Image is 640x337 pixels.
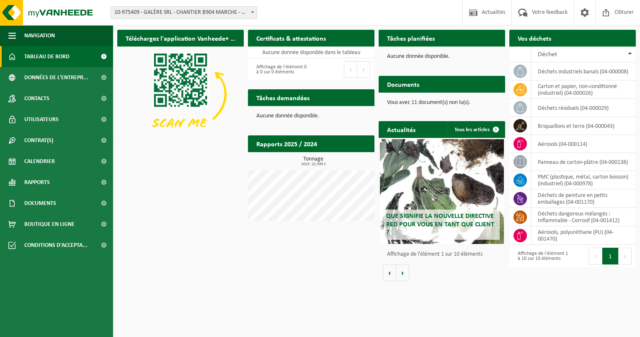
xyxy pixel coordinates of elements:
td: déchets résiduels (04-000029) [532,99,636,117]
button: Volgende [396,264,409,281]
h2: Vos déchets [509,30,560,46]
span: Contacts [24,88,49,109]
span: Contrat(s) [24,130,53,151]
td: PMC (plastique, métal, carton boisson) (industriel) (04-000978) [532,171,636,189]
span: Que signifie la nouvelle directive RED pour vous en tant que client ? [386,213,494,236]
h2: Téléchargez l'application Vanheede+ maintenant! [117,30,244,46]
td: déchets industriels banals (04-000008) [532,62,636,80]
td: panneau de carton-plâtre (04-000138) [532,153,636,171]
td: aérosols (04-000114) [532,135,636,153]
a: Tous les articles [448,121,504,138]
span: Tableau de bord [24,46,70,67]
p: Vous avez 11 document(s) non lu(s). [387,100,497,106]
td: briquaillons et terre (04-000043) [532,117,636,135]
p: Affichage de l'élément 1 sur 10 éléments [387,251,501,257]
h3: Tonnage [252,156,374,166]
p: Aucune donnée disponible. [256,113,366,119]
span: 10-975409 - GALÈRE SRL - CHANTIER B904 MARCHE - MARCHE-EN-FAMENNE [111,6,257,19]
span: 2025: 22,595 t [252,162,374,166]
h2: Tâches demandées [248,89,318,106]
h2: Actualités [379,121,424,137]
span: Navigation [24,25,55,46]
span: Rapports [24,172,50,193]
a: Consulter les rapports [302,152,374,168]
button: Previous [589,248,602,264]
h2: Certificats & attestations [248,30,334,46]
span: Documents [24,193,56,214]
span: Déchet [538,51,557,58]
div: Affichage de l'élément 1 à 10 sur 10 éléments [514,247,568,265]
span: Données de l'entrepr... [24,67,88,88]
a: Que signifie la nouvelle directive RED pour vous en tant que client ? [380,139,504,244]
div: Affichage de l'élément 0 à 0 sur 0 éléments [252,60,307,79]
td: déchets de peinture en petits emballages (04-001170) [532,189,636,208]
td: aérosols, polyuréthane (PU) (04-001470) [532,226,636,245]
td: carton et papier, non-conditionné (industriel) (04-000026) [532,80,636,99]
button: Vorige [383,264,396,281]
span: 10-975409 - GALÈRE SRL - CHANTIER B904 MARCHE - MARCHE-EN-FAMENNE [111,7,257,18]
button: Next [619,248,632,264]
button: Next [357,61,370,78]
td: déchets dangereux mélangés : Inflammable - Corrosif (04-001412) [532,208,636,226]
button: Previous [344,61,357,78]
h2: Documents [379,76,428,92]
td: Aucune donnée disponible dans le tableau [248,47,374,58]
button: 1 [602,248,619,264]
h2: Tâches planifiées [379,30,443,46]
span: Boutique en ligne [24,214,75,235]
span: Utilisateurs [24,109,59,130]
span: Calendrier [24,151,55,172]
p: Aucune donnée disponible. [387,54,497,60]
span: Conditions d'accepta... [24,235,88,256]
h2: Rapports 2025 / 2024 [248,135,325,152]
img: Download de VHEPlus App [117,47,244,142]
